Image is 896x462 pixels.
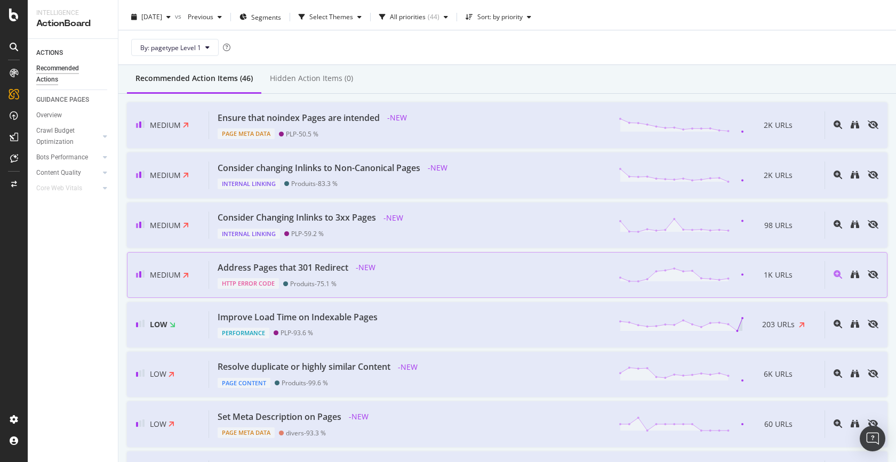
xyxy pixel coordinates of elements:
a: Bots Performance [36,152,100,163]
div: Produits - 99.6 % [282,379,328,387]
div: Consider changing Inlinks to Non-Canonical Pages [218,162,420,174]
a: Core Web Vitals [36,183,100,194]
div: ActionBoard [36,18,109,30]
div: magnifying-glass-plus [834,369,842,378]
span: 203 URLs [762,319,795,330]
div: PLP - 59.2 % [291,230,324,238]
div: magnifying-glass-plus [834,171,842,179]
div: eye-slash [868,270,878,279]
div: Page Content [218,378,270,388]
div: Bots Performance [36,152,88,163]
span: 6K URLs [764,369,793,379]
span: - NEW [380,212,406,224]
div: Page Meta Data [218,128,275,139]
div: Sort: by priority [477,14,523,20]
a: binoculars [851,171,859,180]
div: binoculars [851,369,859,378]
span: vs [175,12,183,21]
a: Recommended Actions [36,63,110,85]
div: Address Pages that 301 Redirect [218,262,348,274]
div: magnifying-glass-plus [834,270,842,279]
span: Segments [251,13,281,22]
span: Medium [150,170,181,180]
span: 60 URLs [764,419,793,429]
div: Open Intercom Messenger [860,426,885,451]
div: Crawl Budget Optimization [36,125,92,148]
div: Set Meta Description on Pages [218,411,341,423]
div: binoculars [851,320,859,328]
div: All priorities [390,14,426,20]
div: eye-slash [868,369,878,378]
span: Previous [183,12,213,21]
a: binoculars [851,221,859,230]
span: Low [150,419,166,429]
button: Previous [183,9,226,26]
button: Select Themes [294,9,366,26]
span: - NEW [346,410,372,423]
span: 98 URLs [764,220,793,231]
div: Page Meta Data [218,427,275,438]
span: Medium [150,220,181,230]
div: eye-slash [868,320,878,328]
span: - NEW [384,111,410,124]
span: - NEW [425,161,451,174]
span: 2025 Oct. 9th [141,12,162,21]
span: 1K URLs [764,270,793,280]
div: PLP - 50.5 % [286,130,318,138]
div: Recommended Action Items (46) [135,73,253,84]
a: binoculars [851,420,859,429]
div: Resolve duplicate or highly similar Content [218,361,390,373]
div: Produits - 83.3 % [291,180,338,188]
a: binoculars [851,320,859,329]
div: magnifying-glass-plus [834,120,842,129]
div: Core Web Vitals [36,183,82,194]
div: Intelligence [36,9,109,18]
div: Performance [218,328,269,338]
span: 2K URLs [764,120,793,131]
div: Improve Load Time on Indexable Pages [218,311,378,323]
div: PLP - 93.6 % [281,329,313,337]
div: HTTP Error Code [218,278,279,289]
div: eye-slash [868,419,878,428]
a: binoculars [851,121,859,130]
span: - NEW [395,361,421,374]
div: Content Quality [36,167,81,179]
div: eye-slash [868,220,878,229]
div: Internal Linking [218,179,280,189]
a: Crawl Budget Optimization [36,125,100,148]
a: Content Quality [36,167,100,179]
button: Segments [235,9,285,26]
div: binoculars [851,120,859,129]
span: - NEW [353,261,379,274]
div: Select Themes [309,14,353,20]
div: Hidden Action Items (0) [270,73,353,84]
span: Medium [150,120,181,130]
div: Internal Linking [218,229,280,239]
button: By: pagetype Level 1 [131,39,219,56]
a: binoculars [851,271,859,280]
button: All priorities(44) [375,9,452,26]
div: eye-slash [868,171,878,179]
div: ACTIONS [36,47,63,59]
a: ACTIONS [36,47,110,59]
a: Overview [36,110,110,121]
div: eye-slash [868,120,878,129]
div: GUIDANCE PAGES [36,94,89,106]
span: By: pagetype Level 1 [140,43,201,52]
div: Produits - 75.1 % [290,280,337,288]
div: magnifying-glass-plus [834,320,842,328]
a: binoculars [851,370,859,379]
div: Ensure that noindex Pages are intended [218,112,380,124]
span: Low [150,369,166,379]
div: binoculars [851,270,859,279]
div: ( 44 ) [428,14,439,20]
div: magnifying-glass-plus [834,220,842,229]
button: [DATE] [127,9,175,26]
div: Overview [36,110,62,121]
div: Consider Changing Inlinks to 3xx Pages [218,212,376,224]
span: Medium [150,270,181,280]
a: GUIDANCE PAGES [36,94,110,106]
span: 2K URLs [764,170,793,181]
button: Sort: by priority [461,9,535,26]
div: magnifying-glass-plus [834,419,842,428]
